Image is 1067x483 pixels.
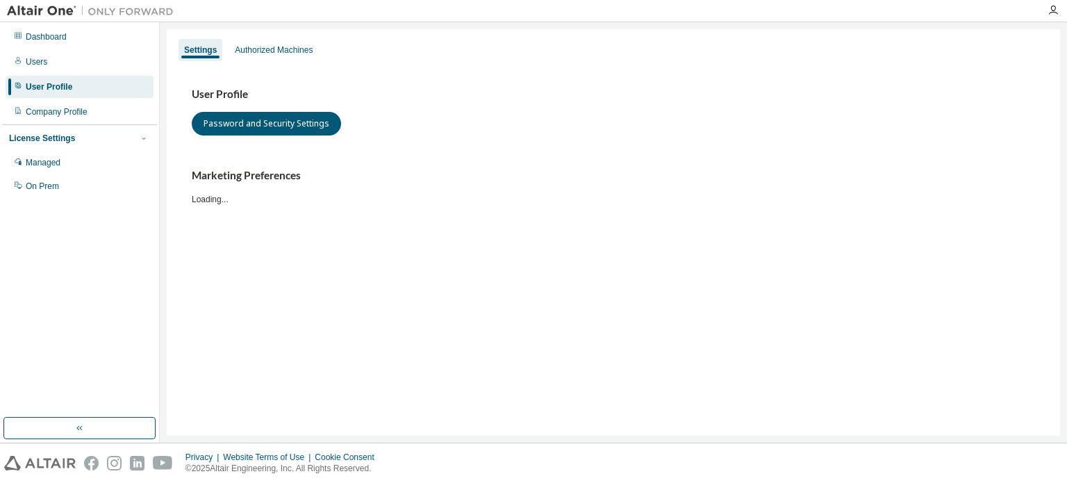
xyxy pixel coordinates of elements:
[9,133,75,144] div: License Settings
[84,456,99,470] img: facebook.svg
[26,106,88,117] div: Company Profile
[4,456,76,470] img: altair_logo.svg
[184,44,217,56] div: Settings
[192,169,1035,183] h3: Marketing Preferences
[153,456,173,470] img: youtube.svg
[192,88,1035,101] h3: User Profile
[235,44,313,56] div: Authorized Machines
[26,81,72,92] div: User Profile
[130,456,144,470] img: linkedin.svg
[192,112,341,136] button: Password and Security Settings
[26,181,59,192] div: On Prem
[107,456,122,470] img: instagram.svg
[26,31,67,42] div: Dashboard
[315,452,382,463] div: Cookie Consent
[192,169,1035,204] div: Loading...
[26,157,60,168] div: Managed
[223,452,315,463] div: Website Terms of Use
[7,4,181,18] img: Altair One
[26,56,47,67] div: Users
[185,452,223,463] div: Privacy
[185,463,383,475] p: © 2025 Altair Engineering, Inc. All Rights Reserved.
